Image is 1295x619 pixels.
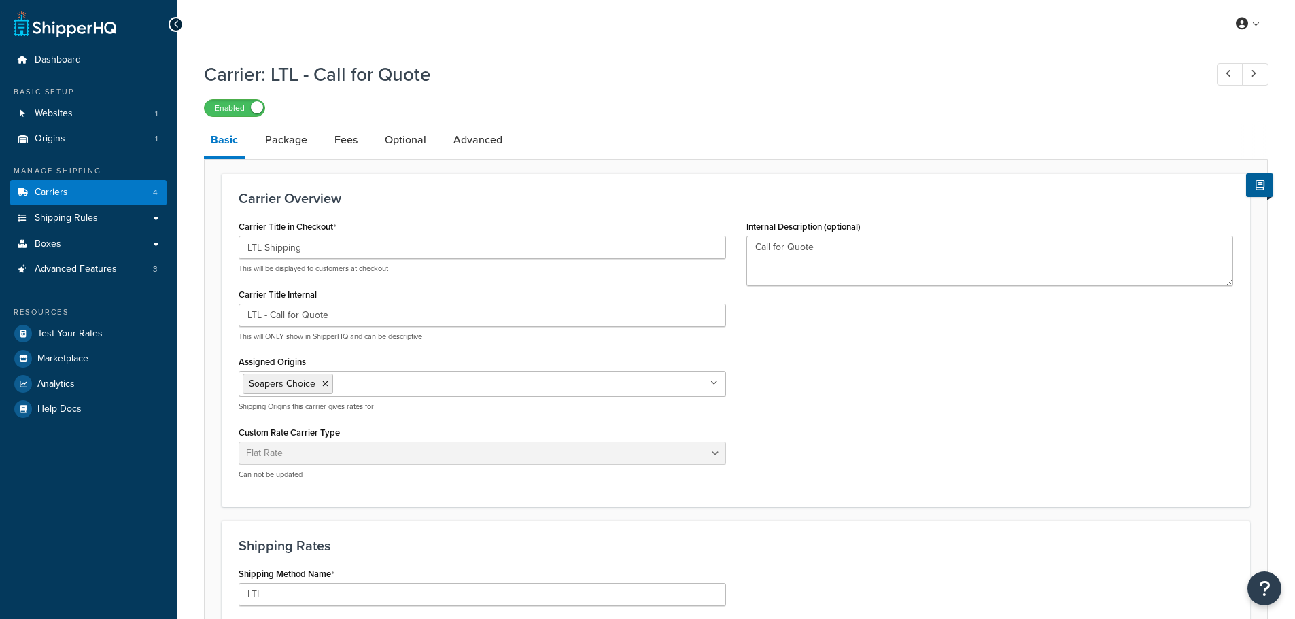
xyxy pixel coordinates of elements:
p: This will ONLY show in ShipperHQ and can be descriptive [239,332,726,342]
span: 1 [155,108,158,120]
span: Soapers Choice [249,376,315,391]
span: Boxes [35,238,61,250]
span: Origins [35,133,65,145]
span: Help Docs [37,404,82,415]
h3: Shipping Rates [239,538,1233,553]
a: Fees [328,124,364,156]
li: Origins [10,126,167,152]
li: Websites [10,101,167,126]
button: Show Help Docs [1246,173,1273,197]
span: Marketplace [37,353,88,365]
span: Test Your Rates [37,328,103,340]
a: Previous Record [1217,63,1243,86]
span: Dashboard [35,54,81,66]
a: Analytics [10,372,167,396]
li: Carriers [10,180,167,205]
div: Resources [10,306,167,318]
div: Basic Setup [10,86,167,98]
span: Analytics [37,378,75,390]
label: Carrier Title Internal [239,289,317,300]
a: Basic [204,124,245,159]
label: Carrier Title in Checkout [239,222,336,232]
label: Enabled [205,100,264,116]
label: Custom Rate Carrier Type [239,427,340,438]
p: Can not be updated [239,470,726,480]
span: 3 [153,264,158,275]
p: This will be displayed to customers at checkout [239,264,726,274]
span: 4 [153,187,158,198]
button: Open Resource Center [1247,571,1281,605]
a: Shipping Rules [10,206,167,231]
a: Package [258,124,314,156]
a: Boxes [10,232,167,257]
a: Next Record [1242,63,1268,86]
span: Carriers [35,187,68,198]
span: 1 [155,133,158,145]
h3: Carrier Overview [239,191,1233,206]
a: Origins1 [10,126,167,152]
li: Advanced Features [10,257,167,282]
a: Marketplace [10,347,167,371]
a: Carriers4 [10,180,167,205]
div: Manage Shipping [10,165,167,177]
label: Shipping Method Name [239,569,334,580]
a: Advanced [447,124,509,156]
a: Help Docs [10,397,167,421]
span: Websites [35,108,73,120]
a: Test Your Rates [10,321,167,346]
a: Dashboard [10,48,167,73]
a: Advanced Features3 [10,257,167,282]
span: Shipping Rules [35,213,98,224]
textarea: Call for Quote [746,236,1234,286]
p: Shipping Origins this carrier gives rates for [239,402,726,412]
a: Websites1 [10,101,167,126]
label: Assigned Origins [239,357,306,367]
span: Advanced Features [35,264,117,275]
h1: Carrier: LTL - Call for Quote [204,61,1192,88]
a: Optional [378,124,433,156]
label: Internal Description (optional) [746,222,861,232]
